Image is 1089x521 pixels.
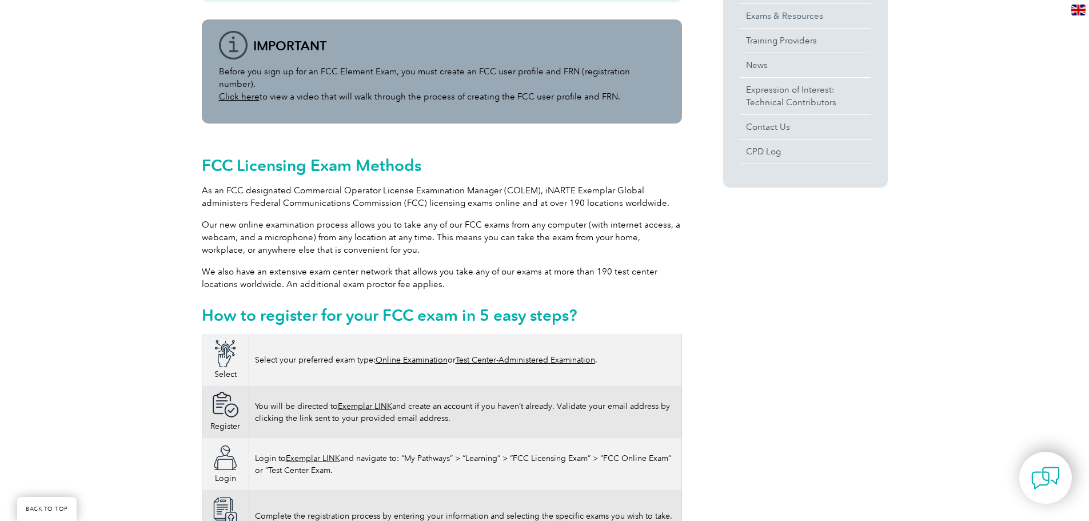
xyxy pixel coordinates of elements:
a: Exemplar LINK [286,454,340,463]
td: Select your preferred exam type: or . [249,334,681,386]
td: Login [202,438,249,490]
td: Select [202,334,249,386]
a: Exemplar LINK [338,401,392,411]
h2: How to register for your FCC exam in 5 easy steps? [202,306,682,324]
p: Our new online examination process allows you to take any of our FCC exams from any computer (wit... [202,218,682,256]
td: Login to and navigate to: “My Pathways” > “Learning” > “FCC Licensing Exam” > “FCC Online Exam” o... [249,438,681,490]
td: You will be directed to and create an account if you haven’t already. Validate your email address... [249,386,681,438]
p: Before you sign up for an FCC Element Exam, you must create an FCC user profile and FRN (registra... [219,65,665,103]
a: Test Center-Administered Examination [456,355,595,365]
a: CPD Log [740,140,871,164]
h2: FCC Licensing Exam Methods [202,156,682,174]
a: Exams & Resources [740,4,871,28]
a: Click here [219,92,260,102]
a: News [740,53,871,77]
p: As an FCC designated Commercial Operator License Examination Manager (COLEM), iNARTE Exemplar Glo... [202,184,682,209]
img: contact-chat.png [1031,464,1060,492]
a: Contact Us [740,115,871,139]
a: Training Providers [740,29,871,53]
a: BACK TO TOP [17,497,77,521]
a: Online Examination [376,355,448,365]
td: Register [202,386,249,438]
p: We also have an extensive exam center network that allows you take any of our exams at more than ... [202,265,682,291]
img: en [1071,5,1086,15]
a: Expression of Interest:Technical Contributors [740,78,871,114]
